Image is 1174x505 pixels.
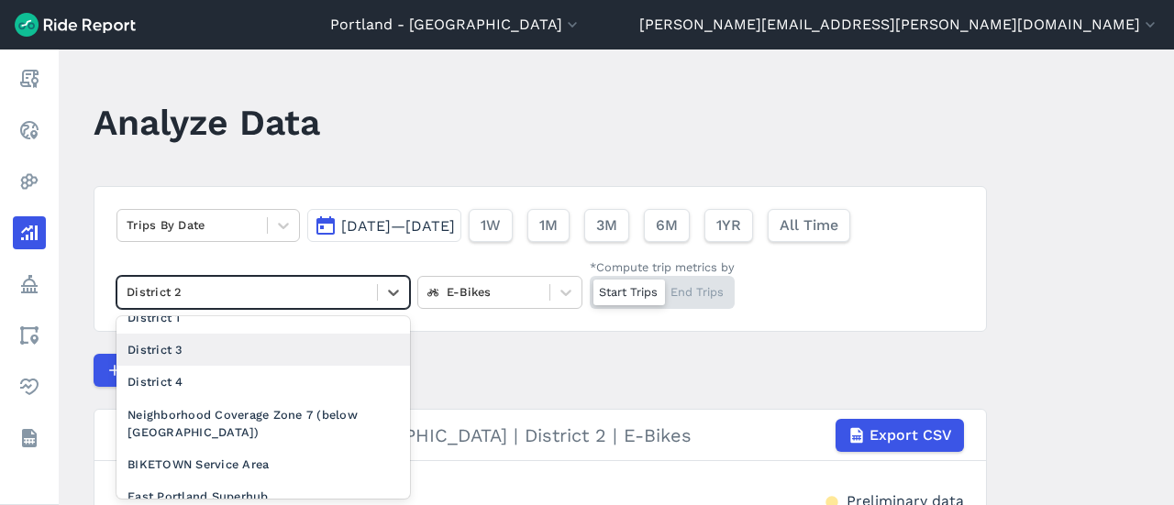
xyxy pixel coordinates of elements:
span: 6M [656,214,678,236]
span: [DATE]—[DATE] [341,217,455,235]
a: Heatmaps [13,165,46,198]
div: District 3 [116,334,410,366]
button: 1W [469,209,513,242]
div: District 1 [116,302,410,334]
button: 3M [584,209,629,242]
button: Export CSV [836,419,964,452]
button: 1M [527,209,570,242]
a: Datasets [13,422,46,455]
span: 1YR [716,214,741,236]
div: District 4 [116,366,410,398]
a: Realtime [13,114,46,147]
div: Trips By Date | Starts | [GEOGRAPHIC_DATA] | District 2 | E-Bikes [116,419,964,452]
a: Policy [13,268,46,301]
span: 1M [539,214,558,236]
button: [DATE]—[DATE] [307,209,461,242]
button: Portland - [GEOGRAPHIC_DATA] [330,14,581,36]
button: 6M [644,209,690,242]
img: Ride Report [15,13,136,37]
button: 1YR [704,209,753,242]
span: 3M [596,214,617,236]
div: *Compute trip metrics by [590,258,735,276]
span: 1W [481,214,501,236]
button: [PERSON_NAME][EMAIL_ADDRESS][PERSON_NAME][DOMAIN_NAME] [639,14,1159,36]
a: Health [13,370,46,403]
div: Neighborhood Coverage Zone 7 (below [GEOGRAPHIC_DATA]) [116,399,410,448]
a: Report [13,62,46,95]
span: Export CSV [869,424,952,446]
button: Compare Metrics [94,354,262,387]
button: All Time [768,209,850,242]
a: Areas [13,319,46,352]
a: Analyze [13,216,46,249]
div: BIKETOWN Service Area [116,448,410,480]
h1: Analyze Data [94,97,320,148]
span: All Time [780,214,838,236]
